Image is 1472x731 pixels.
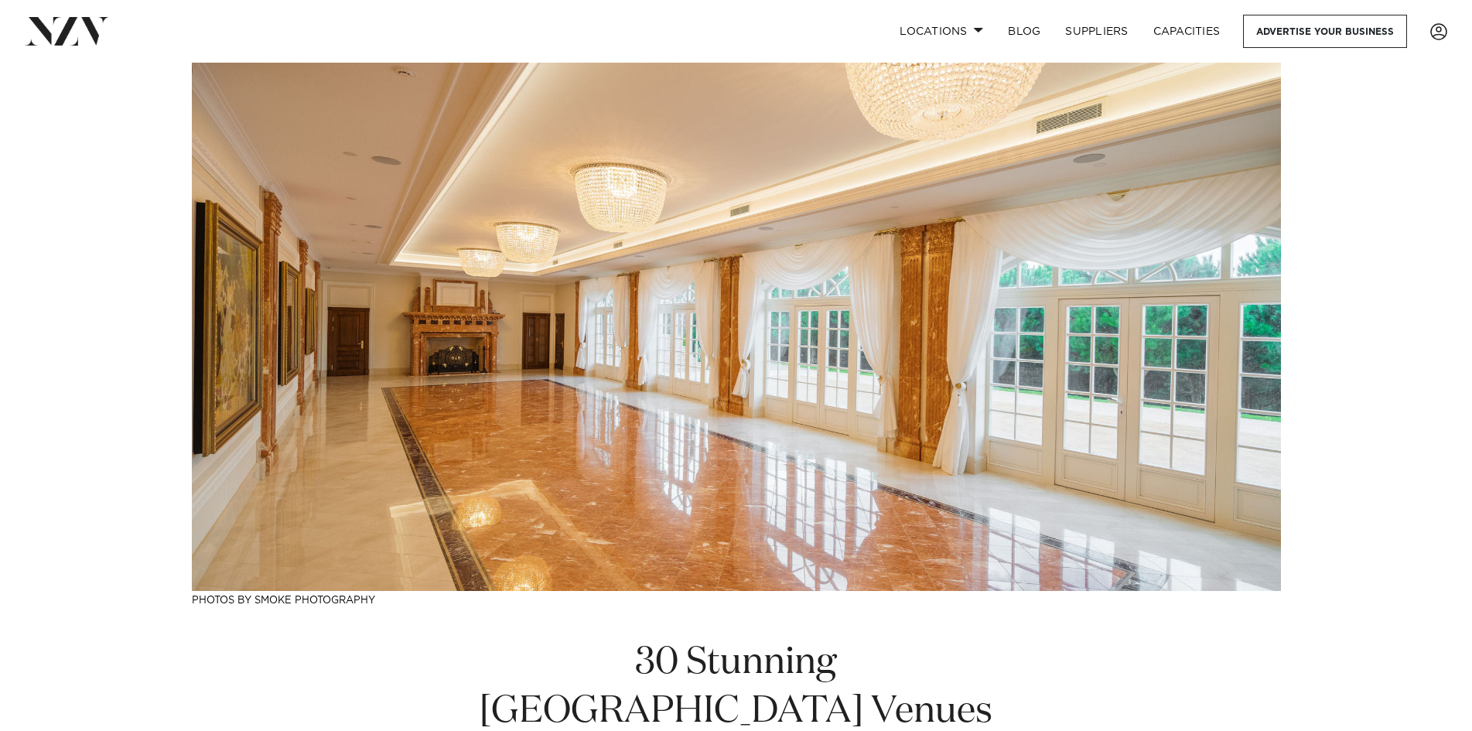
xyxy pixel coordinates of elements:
[887,15,996,48] a: Locations
[192,596,375,606] a: Photos by Smoke Photography
[1141,15,1233,48] a: Capacities
[1053,15,1140,48] a: SUPPLIERS
[996,15,1053,48] a: BLOG
[25,17,109,45] img: nzv-logo.png
[1243,15,1407,48] a: Advertise your business
[192,63,1281,591] img: 30 Stunning Auckland Venues for Product Launches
